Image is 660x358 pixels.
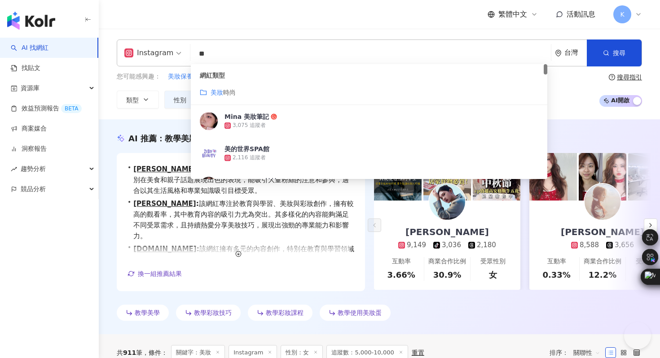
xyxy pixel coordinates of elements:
[221,72,246,81] span: 美妝購物
[567,10,595,18] span: 活動訊息
[374,91,441,109] button: 合作費用預估
[123,349,136,356] span: 911
[21,78,40,98] span: 資源庫
[613,49,625,57] span: 搜尋
[11,64,40,73] a: 找貼文
[617,74,642,81] div: 搜尋指引
[584,257,621,266] div: 商業合作比例
[589,269,616,280] div: 12.2%
[126,96,139,104] span: 類型
[164,91,207,109] button: 性別
[138,270,182,277] span: 換一組推薦結果
[477,240,496,250] div: 2,180
[579,153,626,201] img: post-image
[128,198,354,241] div: •
[383,96,421,104] span: 合作費用預估
[135,309,160,316] span: 教學美學
[609,74,615,80] span: question-circle
[615,240,634,250] div: 3,656
[133,244,354,276] span: 該網紅擁有多元的內容創作，特別在教育與學習領域表現突出。其旅遊及親子貼文的互動率顯著，顯示出良好的粉絲參與度，適合品牌合作吸引目標族羣。
[212,91,260,109] button: 追蹤數
[201,72,213,81] span: 彩妝
[266,91,314,109] button: 互動率
[200,72,214,82] button: 彩妝
[117,72,161,81] span: 您可能感興趣：
[564,49,587,57] div: 台灣
[286,72,325,82] button: 美妝購物網站
[580,240,599,250] div: 8,588
[21,179,46,199] span: 競品分析
[117,349,142,356] div: 共 筆
[128,267,182,280] button: 換一組推薦結果
[196,200,199,208] span: :
[254,72,279,81] span: 彩妝產品
[142,349,167,356] span: 條件 ：
[374,201,520,290] a: [PERSON_NAME]9,1493,0362,180互動率3.66%商業合作比例30.9%受眾性別女
[387,269,415,280] div: 3.66%
[374,153,422,201] img: post-image
[396,226,498,238] div: [PERSON_NAME]
[392,257,411,266] div: 互動率
[165,134,221,143] span: 教學美妝的網紅
[11,124,47,133] a: 商案媒合
[412,349,424,356] div: 重置
[585,184,620,220] img: KOL Avatar
[133,245,196,253] a: [DOMAIN_NAME]
[128,244,354,276] div: •
[133,198,354,241] span: 該網紅專注於教育與學習、美妝與彩妝創作，擁有較高的觀看率，其中教育內容的吸引力尤為突出。其多樣化的內容能夠滿足不同受眾需求，且持續熱愛分享美妝技巧，展現出強勁的專業能力和影響力。
[167,72,194,82] button: 美妝保養
[429,184,465,220] img: KOL Avatar
[128,133,221,144] div: AI 推薦 ：
[133,165,196,173] a: [PERSON_NAME]
[329,96,348,104] span: 觀看率
[428,257,466,266] div: 商業合作比例
[221,96,240,104] span: 追蹤數
[442,240,461,250] div: 3,036
[446,91,500,109] button: 更多篩選
[133,200,196,208] a: [PERSON_NAME]
[529,153,577,201] img: post-image
[473,153,520,201] img: post-image
[220,72,246,82] button: 美妝購物
[11,166,17,172] span: rise
[498,9,527,19] span: 繁體中文
[133,164,354,196] span: 該網紅在美妝與日常話題上擁有高互動與觀看率，特別在美食和親子話題展現出色的表現，能吸引大量粉絲的注意和參與，適合以其生活風格和專業知識吸引目標受眾。
[117,91,159,109] button: 類型
[266,309,304,316] span: 教學彩妝課程
[555,50,562,57] span: environment
[168,72,193,81] span: 美妝保養
[624,322,651,349] iframe: Help Scout Beacon - Open
[11,144,47,153] a: 洞察報告
[552,226,653,238] div: [PERSON_NAME]
[320,91,368,109] button: 觀看率
[620,9,624,19] span: K
[275,96,294,104] span: 互動率
[124,46,173,60] div: Instagram
[253,72,279,82] button: 彩妝產品
[433,269,461,280] div: 30.9%
[547,257,566,266] div: 互動率
[542,269,570,280] div: 0.33%
[174,96,186,104] span: 性別
[587,39,642,66] button: 搜尋
[21,159,46,179] span: 趨勢分析
[128,164,354,196] div: •
[466,96,491,103] span: 更多篩選
[480,257,506,266] div: 受眾性別
[489,269,497,280] div: 女
[338,309,382,316] span: 教學使用美妝蛋
[423,153,471,201] img: post-image
[196,165,199,173] span: :
[11,44,48,52] a: searchAI 找網紅
[407,240,426,250] div: 9,149
[286,72,324,81] span: 美妝購物網站
[7,12,55,30] img: logo
[194,309,232,316] span: 教學彩妝技巧
[197,245,199,253] span: :
[11,104,82,113] a: 效益預測報告BETA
